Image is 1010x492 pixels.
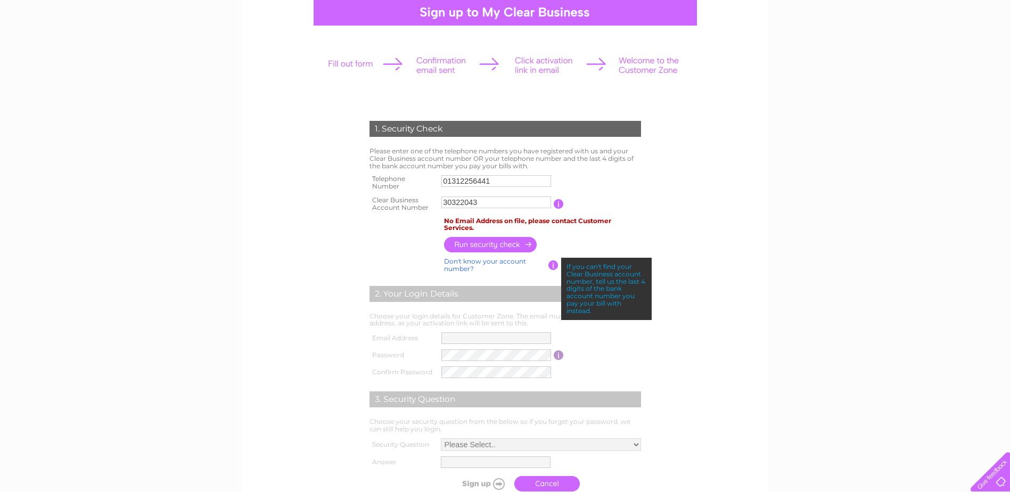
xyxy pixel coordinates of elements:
[444,476,509,491] input: Submit
[367,364,439,381] th: Confirm Password
[35,28,89,60] img: logo.png
[367,436,438,454] th: Security Question
[367,454,438,471] th: Answer
[444,257,526,273] a: Don't know your account number?
[888,45,911,53] a: Energy
[369,391,641,407] div: 3. Security Question
[978,45,1004,53] a: Contact
[956,45,971,53] a: Blog
[367,330,439,347] th: Email Address
[367,145,644,172] td: Please enter one of the telephone numbers you have registered with us and your Clear Business acc...
[441,215,644,235] td: No Email Address on file, please contact Customer Services.
[554,199,564,209] input: Information
[809,5,883,19] a: 0333 014 3131
[367,193,439,215] th: Clear Business Account Number
[548,260,559,270] input: Information
[369,286,641,302] div: 2. Your Login Details
[861,45,881,53] a: Water
[367,347,439,364] th: Password
[917,45,949,53] a: Telecoms
[369,121,641,137] div: 1. Security Check
[367,415,644,436] td: Choose your security question from the below so if you forget your password, we can still help yo...
[254,6,757,52] div: Clear Business is a trading name of Verastar Limited (registered in [GEOGRAPHIC_DATA] No. 3667643...
[367,172,439,193] th: Telephone Number
[554,350,564,360] input: Information
[514,476,580,491] a: Cancel
[561,258,652,320] div: If you can't find your Clear Business account number, tell us the last 4 digits of the bank accou...
[367,310,644,330] td: Choose your login details for Customer Zone. The email must be a valid email address, as your act...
